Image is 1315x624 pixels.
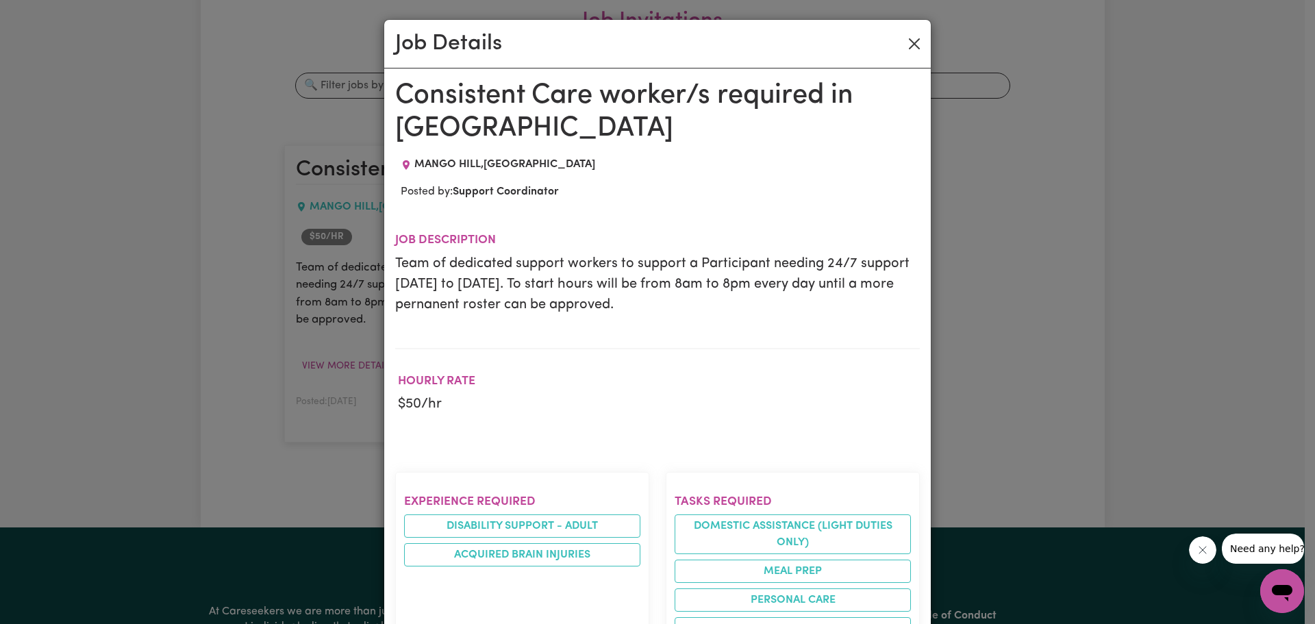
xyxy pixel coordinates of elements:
p: Team of dedicated support workers to support a Participant needing 24/7 support [DATE] to [DATE].... [395,253,920,315]
div: Job location: MANGO HILL, Queensland [395,156,601,173]
h2: Tasks required [675,495,911,509]
h2: Experience required [404,495,640,509]
h2: Job Details [395,31,502,57]
h2: Job description [395,233,920,247]
h1: Consistent Care worker/s required in [GEOGRAPHIC_DATA] [395,79,920,145]
li: Disability support - Adult [404,514,640,538]
li: Domestic assistance (light duties only) [675,514,911,554]
h2: Hourly Rate [398,374,475,388]
iframe: Message from company [1222,534,1304,564]
span: Posted by: [401,186,559,197]
b: Support Coordinator [453,186,559,197]
li: Acquired Brain Injuries [404,543,640,566]
p: $ 50 /hr [398,394,475,414]
iframe: Close message [1189,536,1216,564]
span: MANGO HILL , [GEOGRAPHIC_DATA] [414,159,595,170]
span: Need any help? [8,10,83,21]
button: Close [903,33,925,55]
li: Meal prep [675,560,911,583]
li: Personal care [675,588,911,612]
iframe: Button to launch messaging window [1260,569,1304,613]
